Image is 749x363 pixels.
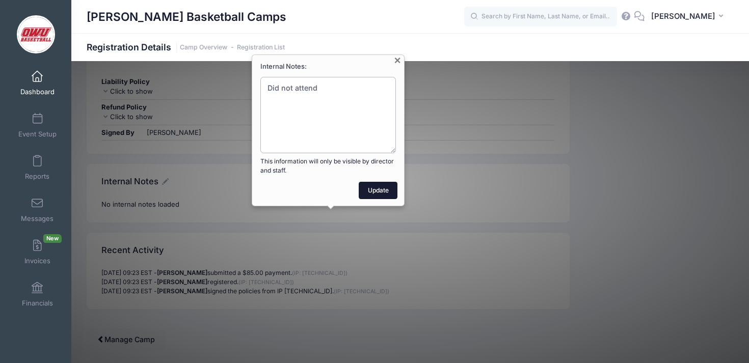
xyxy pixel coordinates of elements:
span: Invoices [24,257,50,265]
label: Internal Notes: [260,62,396,74]
span: New [43,234,62,243]
span: Event Setup [18,130,57,138]
img: David Vogel Basketball Camps [17,15,55,53]
input: Search by First Name, Last Name, or Email... [464,7,617,27]
span: Reports [25,172,49,181]
h1: Registration Details [87,42,285,52]
a: Camp Overview [180,44,227,51]
button: [PERSON_NAME] [645,5,734,29]
span: Financials [22,299,53,308]
a: Event Setup [13,107,62,143]
span: Dashboard [20,88,55,96]
a: Dashboard [13,65,62,101]
span: Messages [21,214,53,223]
div: This information will only be visible by director and staff. [260,157,396,175]
h1: [PERSON_NAME] Basketball Camps [87,5,286,29]
span: [PERSON_NAME] [651,11,715,22]
a: InvoicesNew [13,234,62,270]
a: Financials [13,276,62,312]
div: Close [394,58,401,66]
a: Messages [13,192,62,228]
a: Reports [13,150,62,185]
a: Registration List [237,44,285,51]
button: Update [359,182,397,199]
